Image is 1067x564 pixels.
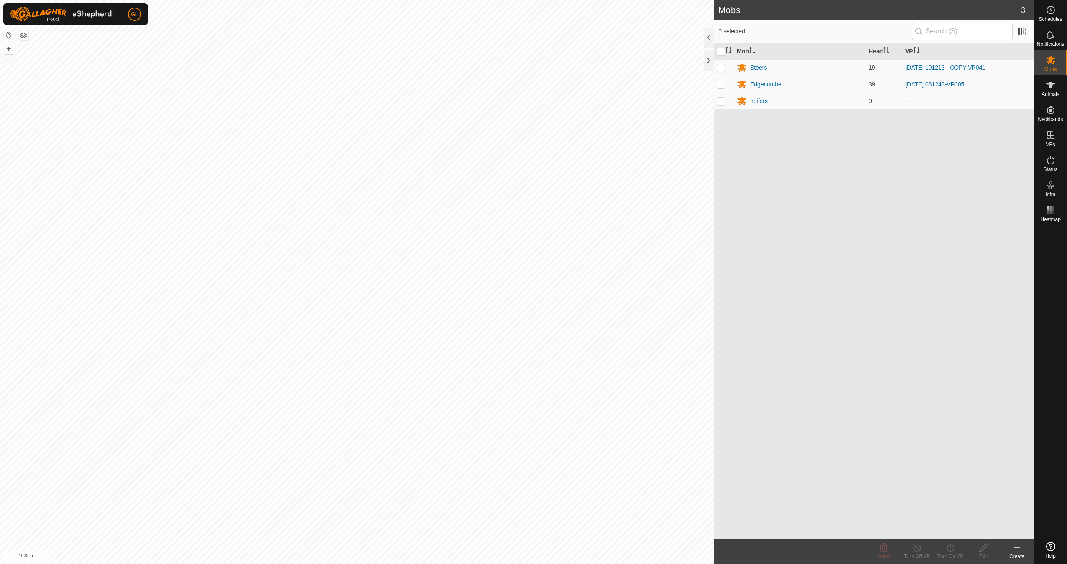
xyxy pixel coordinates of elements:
img: Gallagher Logo [10,7,114,22]
a: Help [1034,539,1067,562]
p-sorticon: Activate to sort [883,48,889,55]
div: Turn On VP [934,553,967,560]
button: Reset Map [4,30,14,40]
span: 39 [869,81,875,88]
button: Map Layers [18,30,28,40]
span: 19 [869,64,875,71]
div: Edit [967,553,1000,560]
th: VP [902,43,1034,60]
a: Privacy Policy [324,553,355,561]
span: Heatmap [1040,217,1061,222]
input: Search (S) [912,23,1013,40]
button: – [4,55,14,65]
div: Create [1000,553,1034,560]
td: - [902,93,1034,109]
span: Delete [877,554,891,559]
a: Contact Us [365,553,390,561]
button: + [4,44,14,54]
span: VPs [1046,142,1055,147]
span: GL [131,10,139,19]
span: Neckbands [1038,117,1063,122]
p-sorticon: Activate to sort [725,48,732,55]
div: Edgecumbe [750,80,781,89]
h2: Mobs [719,5,1021,15]
th: Head [865,43,902,60]
a: [DATE] 101213 - COPY-VP041 [905,64,985,71]
span: Notifications [1037,42,1064,47]
span: Animals [1042,92,1059,97]
span: 0 [869,98,872,104]
div: Steers [750,63,767,72]
span: Help [1045,554,1056,559]
span: Infra [1045,192,1055,197]
a: [DATE] 081243-VP005 [905,81,964,88]
p-sorticon: Activate to sort [749,48,756,55]
th: Mob [734,43,865,60]
p-sorticon: Activate to sort [913,48,920,55]
div: heifers [750,97,768,106]
span: Schedules [1039,17,1062,22]
span: 0 selected [719,27,912,36]
span: 3 [1021,4,1025,16]
span: Mobs [1044,67,1057,72]
span: Status [1043,167,1057,172]
div: Turn Off VP [900,553,934,560]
